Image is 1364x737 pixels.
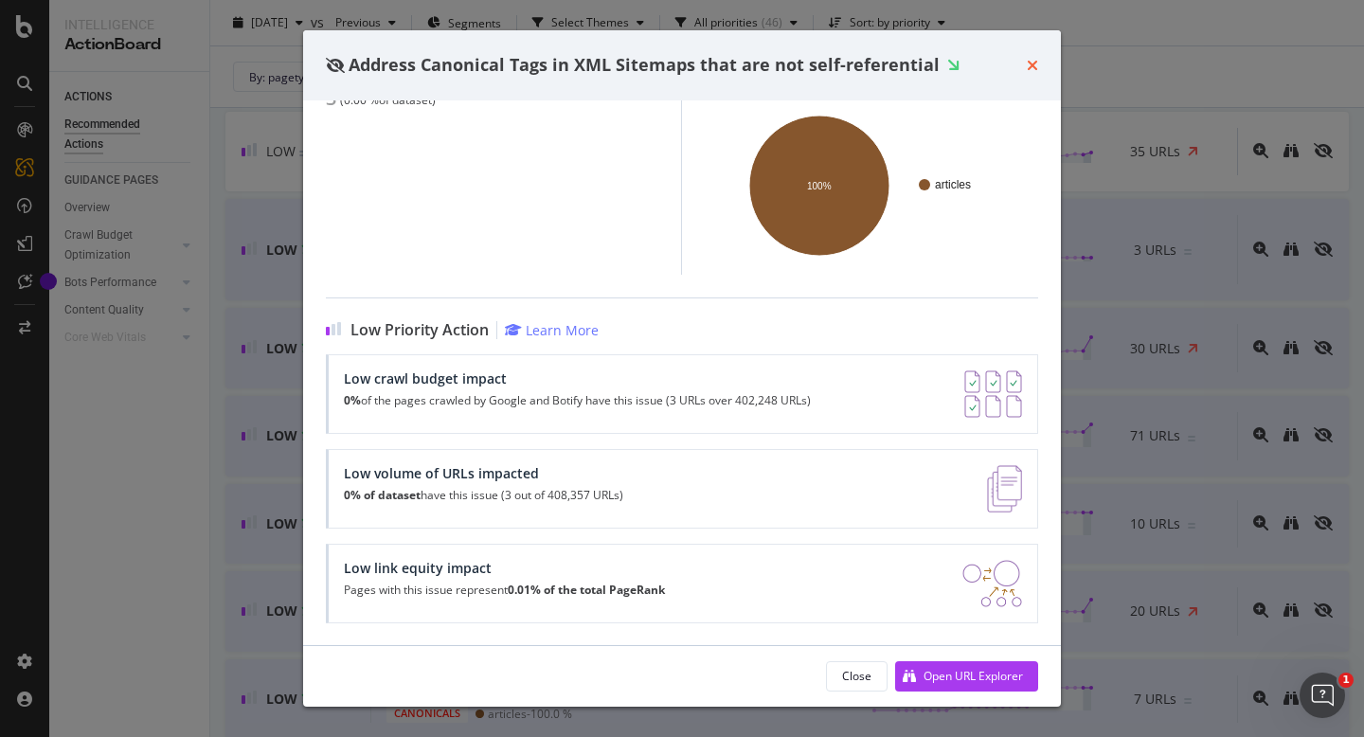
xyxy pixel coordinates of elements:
[807,180,832,190] text: 100%
[935,178,971,191] text: articles
[340,94,436,107] div: ( 0.00 % of dataset )
[895,661,1038,692] button: Open URL Explorer
[508,582,665,598] strong: 0.01% of the total PageRank
[344,392,361,408] strong: 0%
[1338,673,1354,688] span: 1
[1027,53,1038,78] div: times
[344,487,421,503] strong: 0% of dataset
[344,394,811,407] p: of the pages crawled by Google and Botify have this issue (3 URLs over 402,248 URLs)
[964,370,1022,418] img: AY0oso9MOvYAAAAASUVORK5CYII=
[720,111,1023,260] svg: A chart.
[987,465,1022,512] img: e5DMFwAAAABJRU5ErkJggg==
[344,560,665,576] div: Low link equity impact
[303,30,1061,707] div: modal
[344,584,665,597] p: Pages with this issue represent
[842,668,871,684] div: Close
[344,465,623,481] div: Low volume of URLs impacted
[326,58,345,73] div: eye-slash
[505,321,599,339] a: Learn More
[344,489,623,502] p: have this issue (3 out of 408,357 URLs)
[344,370,811,386] div: Low crawl budget impact
[924,668,1023,684] div: Open URL Explorer
[962,560,1022,607] img: DDxVyA23.png
[326,87,336,110] div: 3
[826,661,888,692] button: Close
[1300,673,1345,718] iframe: Intercom live chat
[526,321,599,339] div: Learn More
[350,321,489,339] span: Low Priority Action
[349,53,940,76] span: Address Canonical Tags in XML Sitemaps that are not self-referential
